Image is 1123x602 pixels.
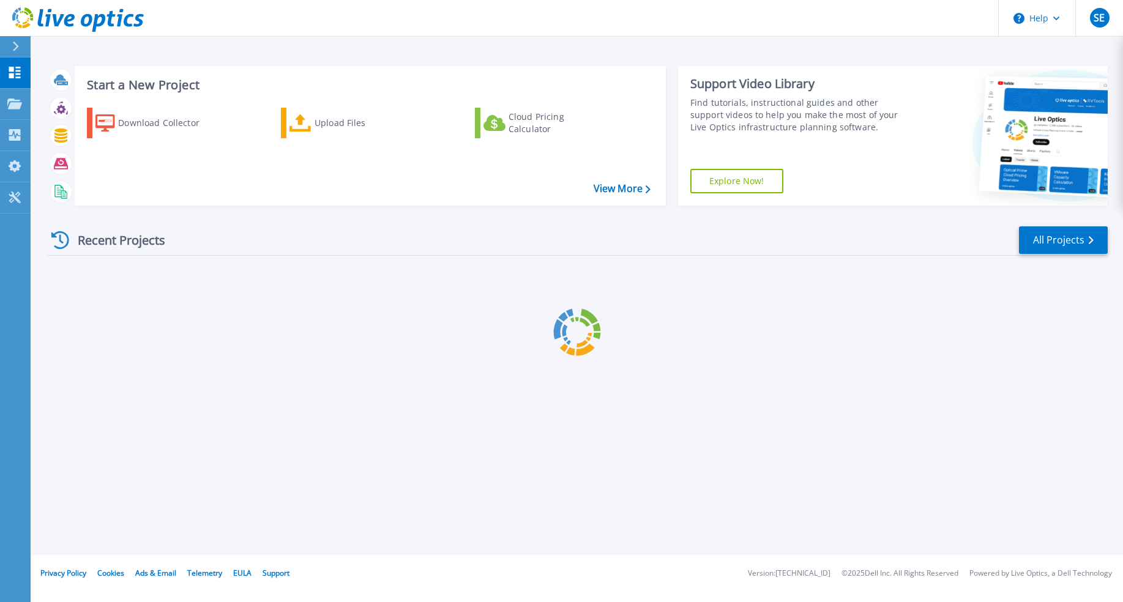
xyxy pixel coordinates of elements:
div: Cloud Pricing Calculator [509,111,606,135]
span: SE [1094,13,1105,23]
div: Find tutorials, instructional guides and other support videos to help you make the most of your L... [690,97,909,133]
div: Support Video Library [690,76,909,92]
a: Cloud Pricing Calculator [475,108,611,138]
div: Upload Files [315,111,412,135]
a: All Projects [1019,226,1108,254]
a: Upload Files [281,108,417,138]
a: Explore Now! [690,169,783,193]
a: Cookies [97,568,124,578]
div: Recent Projects [47,225,182,255]
a: View More [594,183,651,195]
a: Privacy Policy [40,568,86,578]
li: © 2025 Dell Inc. All Rights Reserved [841,570,958,578]
a: EULA [233,568,252,578]
a: Support [263,568,289,578]
div: Download Collector [118,111,216,135]
li: Powered by Live Optics, a Dell Technology [969,570,1112,578]
a: Ads & Email [135,568,176,578]
h3: Start a New Project [87,78,650,92]
a: Download Collector [87,108,223,138]
a: Telemetry [187,568,222,578]
li: Version: [TECHNICAL_ID] [748,570,830,578]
